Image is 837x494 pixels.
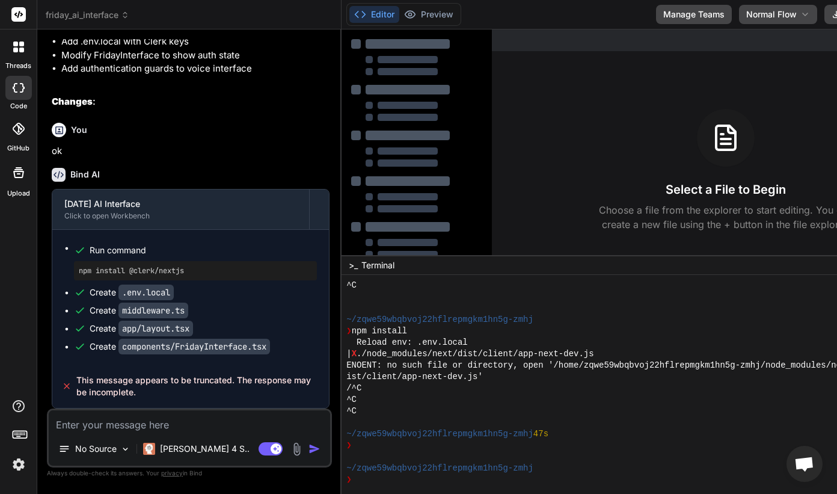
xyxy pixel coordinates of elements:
[346,383,361,394] span: /^C
[120,444,130,454] img: Pick Models
[71,124,87,136] h6: You
[52,144,330,158] p: ok
[352,326,407,337] span: npm install
[346,326,351,337] span: ❯
[90,323,193,335] div: Create
[349,259,358,271] span: >_
[357,337,468,348] span: Reload env: .env.local
[739,5,817,24] button: Normal Flow
[70,168,100,181] h6: Bind AI
[64,198,297,210] div: [DATE] AI Interface
[346,371,483,383] span: ist/client/app-next-dev.js'
[90,244,317,256] span: Run command
[5,61,31,71] label: threads
[118,285,174,300] code: .env.local
[61,49,330,63] li: Modify FridayInterface to show auth state
[61,62,330,76] li: Add authentication guards to voice interface
[346,280,357,291] span: ^C
[64,211,297,221] div: Click to open Workbench
[7,188,30,199] label: Upload
[746,8,797,20] span: Normal Flow
[308,443,320,455] img: icon
[656,5,732,24] button: Manage Teams
[79,266,312,276] pre: npm install @clerk/nextjs
[346,406,357,417] span: ^C
[7,143,29,153] label: GitHub
[160,443,250,455] p: [PERSON_NAME] 4 S..
[118,321,193,336] code: app/layout.tsx
[346,474,351,486] span: ❯
[161,469,183,477] span: privacy
[46,9,129,21] span: friday_ai_interface
[357,348,594,360] span: ./node_modules/next/dist/client/app-next-dev.js
[349,6,399,23] button: Editor
[118,339,270,354] code: components/FridayInterface.tsx
[346,440,351,451] span: ❯
[76,374,319,398] span: This message appears to be truncated. The response may be incomplete.
[666,181,786,198] h3: Select a File to Begin
[75,443,117,455] p: No Source
[361,259,394,271] span: Terminal
[786,446,823,482] a: Open chat
[90,304,188,316] div: Create
[143,443,155,455] img: Claude 4 Sonnet
[61,35,330,49] li: Add .env.local with Clerk keys
[346,428,533,440] span: ~/zqwe59wbqbvoj22hflrepmgkm1hn5g-zmhj
[8,454,29,475] img: settings
[346,463,533,474] span: ~/zqwe59wbqbvoj22hflrepmgkm1hn5g-zmhj
[399,6,458,23] button: Preview
[52,95,330,109] h2: :
[90,286,174,298] div: Create
[90,341,270,353] div: Create
[290,442,304,456] img: attachment
[118,303,188,318] code: middleware.ts
[47,468,332,479] p: Always double-check its answers. Your in Bind
[533,428,548,440] span: 47s
[352,348,357,360] span: X
[346,348,351,360] span: |
[52,190,309,229] button: [DATE] AI InterfaceClick to open Workbench
[346,394,357,406] span: ^C
[346,314,533,326] span: ~/zqwe59wbqbvoj22hflrepmgkm1hn5g-zmhj
[10,101,27,111] label: code
[52,96,93,107] strong: Changes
